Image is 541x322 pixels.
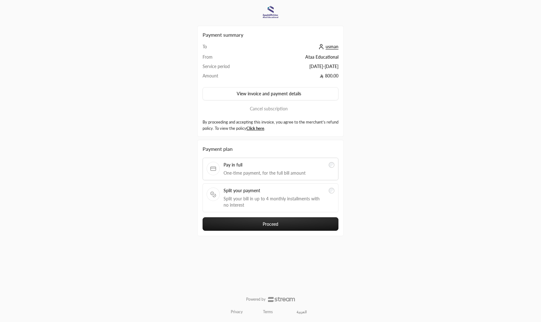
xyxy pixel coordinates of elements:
[224,196,325,208] span: Split your bill in up to 4 monthly installments with no interest
[203,145,338,153] div: Payment plan
[203,63,264,73] td: Service period
[231,309,243,314] a: Privacy
[264,73,338,82] td: 800.00
[293,307,310,317] a: العربية
[203,31,338,39] h2: Payment summary
[264,63,338,73] td: [DATE] - [DATE]
[203,87,338,100] button: View invoice and payment details
[203,217,338,231] button: Proceed
[329,188,334,193] input: Split your paymentSplit your bill in up to 4 monthly installments with no interest
[203,54,264,63] td: From
[224,187,325,194] span: Split your payment
[329,162,334,168] input: Pay in fullOne-time payment, for the full bill amount
[203,73,264,82] td: Amount
[203,44,264,54] td: To
[203,119,338,131] label: By proceeding and accepting this invoice, you agree to the merchant’s refund policy. To view the ...
[264,54,338,63] td: Ataa Educational
[246,126,264,131] a: Click here
[224,170,325,176] span: One-time payment, for the full bill amount
[203,105,338,112] button: Cancel subscription
[262,4,279,21] img: Company Logo
[317,44,338,49] a: usman
[246,297,265,302] p: Powered by
[263,309,273,314] a: Terms
[326,44,338,50] span: usman
[224,162,325,168] span: Pay in full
